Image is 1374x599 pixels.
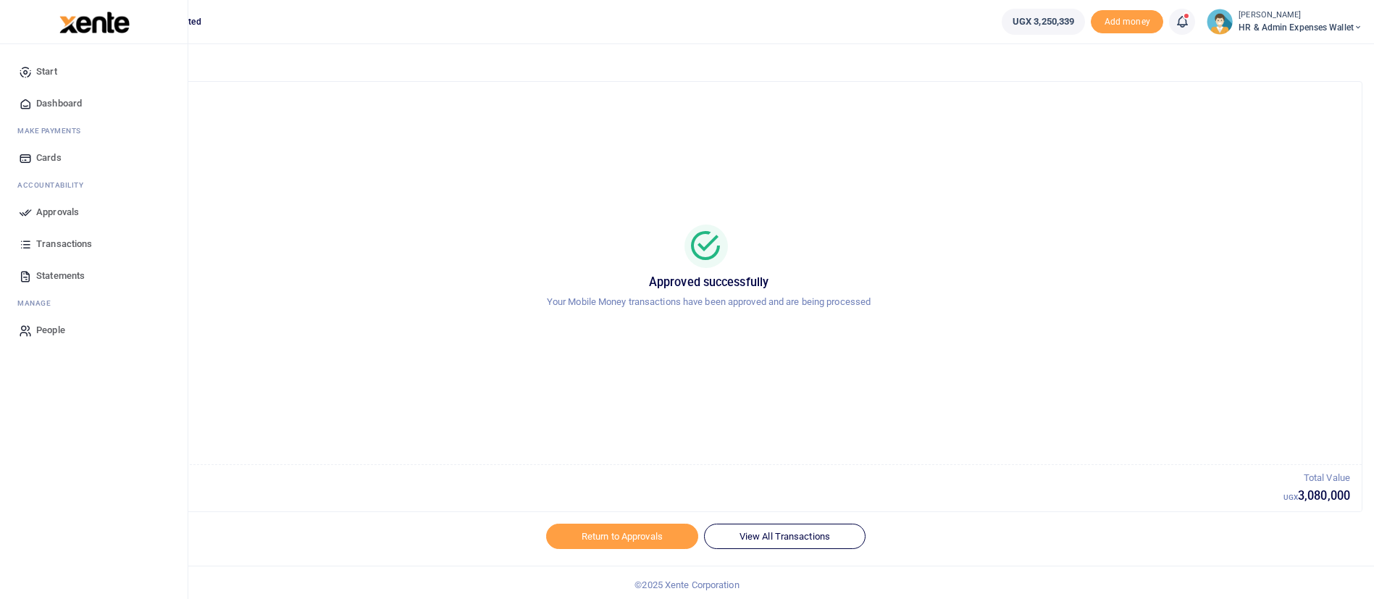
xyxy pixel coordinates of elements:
li: M [12,292,176,314]
h5: 6 [67,489,1283,503]
span: Add money [1091,10,1163,34]
a: Start [12,56,176,88]
p: Total Transactions [67,471,1283,486]
a: Dashboard [12,88,176,120]
span: anage [25,298,51,309]
li: Ac [12,174,176,196]
a: Return to Approvals [546,524,698,548]
a: Transactions [12,228,176,260]
a: Add money [1091,15,1163,26]
span: HR & Admin Expenses Wallet [1239,21,1362,34]
li: M [12,120,176,142]
h5: Approved successfully [73,275,1344,290]
small: [PERSON_NAME] [1239,9,1362,22]
img: logo-large [59,12,130,33]
a: logo-small logo-large logo-large [58,16,130,27]
small: UGX [1283,493,1298,501]
p: Total Value [1283,471,1350,486]
a: View All Transactions [704,524,866,548]
a: UGX 3,250,339 [1002,9,1085,35]
li: Toup your wallet [1091,10,1163,34]
span: Start [36,64,57,79]
p: Your Mobile Money transactions have been approved and are being processed [73,295,1344,310]
span: Dashboard [36,96,82,111]
a: Cards [12,142,176,174]
li: Wallet ballance [996,9,1091,35]
span: UGX 3,250,339 [1013,14,1074,29]
span: Statements [36,269,85,283]
span: ake Payments [25,125,81,136]
a: Statements [12,260,176,292]
span: countability [28,180,83,190]
span: Cards [36,151,62,165]
h5: 3,080,000 [1283,489,1350,503]
span: Approvals [36,205,79,219]
a: profile-user [PERSON_NAME] HR & Admin Expenses Wallet [1207,9,1362,35]
a: People [12,314,176,346]
span: People [36,323,65,338]
span: Transactions [36,237,92,251]
img: profile-user [1207,9,1233,35]
a: Approvals [12,196,176,228]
